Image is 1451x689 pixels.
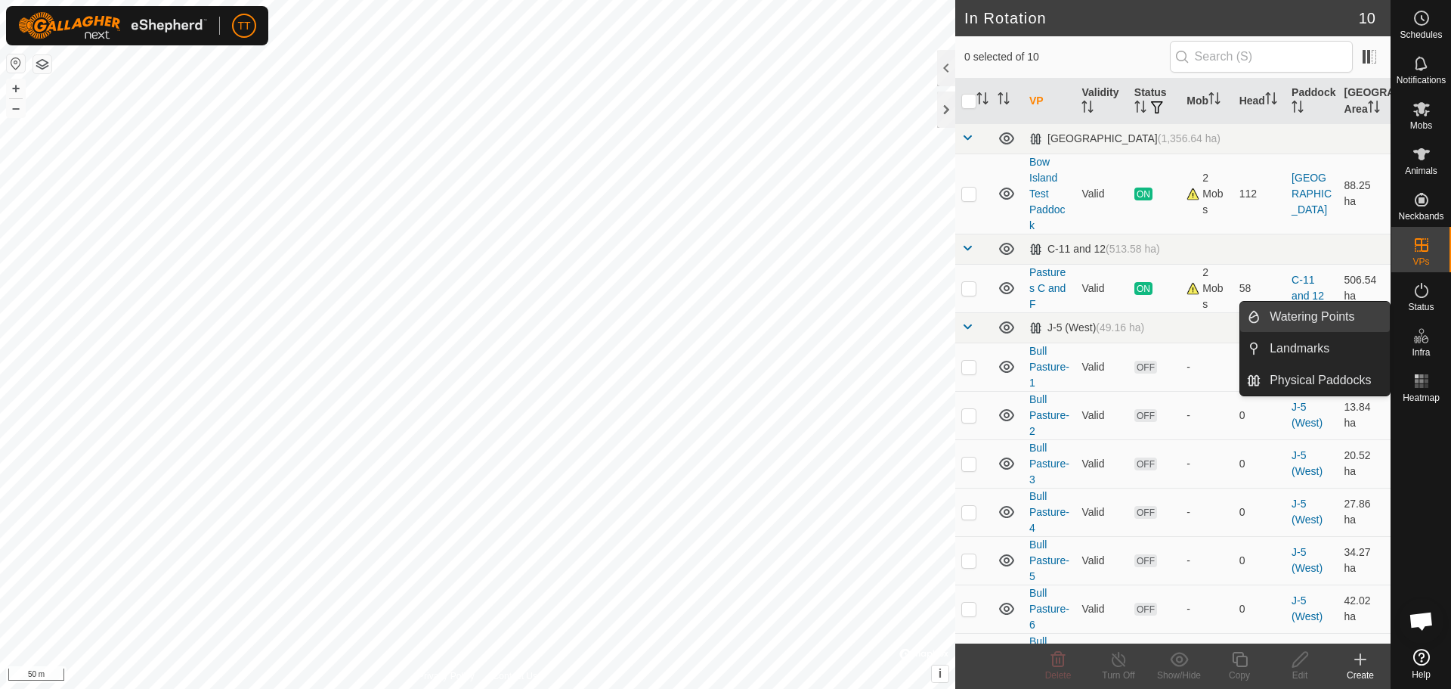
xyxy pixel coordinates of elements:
[1106,243,1160,255] span: (513.58 ha)
[1075,585,1128,633] td: Valid
[1134,409,1157,422] span: OFF
[1233,264,1285,312] td: 58
[237,18,250,34] span: TT
[964,9,1359,27] h2: In Rotation
[1186,601,1227,617] div: -
[1240,365,1390,396] li: Physical Paddocks
[1186,408,1227,424] div: -
[1400,30,1442,39] span: Schedules
[1292,546,1323,574] a: J-5 (West)
[1134,603,1157,616] span: OFF
[1233,536,1285,585] td: 0
[932,666,948,682] button: i
[1338,585,1391,633] td: 42.02 ha
[1075,343,1128,391] td: Valid
[1075,536,1128,585] td: Valid
[1029,587,1069,631] a: Bull Pasture- 6
[1391,643,1451,685] a: Help
[1261,302,1390,332] a: Watering Points
[1075,488,1128,536] td: Valid
[1096,321,1144,334] span: (49.16 ha)
[1088,669,1149,682] div: Turn Off
[1134,361,1157,374] span: OFF
[1075,264,1128,312] td: Valid
[1029,635,1069,679] a: Bull Pasture- 7
[1408,303,1434,312] span: Status
[939,667,942,680] span: i
[1158,132,1221,144] span: (1,356.64 ha)
[1233,488,1285,536] td: 0
[1412,257,1429,266] span: VPs
[1405,166,1437,175] span: Animals
[1045,670,1072,681] span: Delete
[1261,365,1390,396] a: Physical Paddocks
[1186,265,1227,312] div: 2 Mobs
[1292,449,1323,477] a: J-5 (West)
[7,54,25,73] button: Reset Map
[1029,321,1144,334] div: J-5 (West)
[1023,79,1075,124] th: VP
[1240,302,1390,332] li: Watering Points
[1338,536,1391,585] td: 34.27 ha
[1081,103,1094,115] p-sorticon: Activate to sort
[964,49,1170,65] span: 0 selected of 10
[1029,490,1069,534] a: Bull Pasture- 4
[1338,154,1391,234] td: 88.25 ha
[1398,212,1443,221] span: Neckbands
[1233,391,1285,439] td: 0
[1029,345,1069,389] a: Bull Pasture- 1
[1338,264,1391,312] td: 506.54 ha
[1240,334,1390,364] li: Landmarks
[1338,391,1391,439] td: 13.84 ha
[1029,156,1065,231] a: Bow Island Test Paddock
[1029,538,1069,582] a: Bull Pasture- 5
[1134,282,1152,295] span: ON
[1338,439,1391,488] td: 20.52 ha
[7,79,25,98] button: +
[18,12,207,39] img: Gallagher Logo
[1029,132,1221,145] div: [GEOGRAPHIC_DATA]
[1292,594,1323,622] a: J-5 (West)
[1338,79,1391,124] th: [GEOGRAPHIC_DATA] Area
[1292,103,1304,115] p-sorticon: Activate to sort
[1270,340,1329,358] span: Landmarks
[1399,598,1444,644] div: Open chat
[1029,243,1160,256] div: C-11 and 12
[1134,554,1157,567] span: OFF
[418,669,475,683] a: Privacy Policy
[493,669,537,683] a: Contact Us
[1338,488,1391,536] td: 27.86 ha
[7,99,25,117] button: –
[1208,95,1221,107] p-sorticon: Activate to sort
[1186,456,1227,472] div: -
[1270,308,1354,326] span: Watering Points
[1233,585,1285,633] td: 0
[33,55,51,73] button: Map Layers
[1233,633,1285,681] td: 0
[1292,498,1323,526] a: J-5 (West)
[1261,334,1390,364] a: Landmarks
[1170,41,1353,73] input: Search (S)
[1233,439,1285,488] td: 0
[1075,439,1128,488] td: Valid
[1292,274,1324,302] a: C-11 and 12
[1397,76,1446,85] span: Notifications
[1330,669,1391,682] div: Create
[1403,393,1440,402] span: Heatmap
[1134,188,1152,200] span: ON
[1412,670,1431,679] span: Help
[1149,669,1209,682] div: Show/Hide
[1075,391,1128,439] td: Valid
[1075,154,1128,234] td: Valid
[1233,343,1285,391] td: 0
[1292,401,1323,429] a: J-5 (West)
[1075,633,1128,681] td: Valid
[1029,266,1066,310] a: Pastures C and F
[1029,393,1069,437] a: Bull Pasture- 2
[1368,103,1380,115] p-sorticon: Activate to sort
[1338,633,1391,681] td: 49.15 ha
[1134,458,1157,470] span: OFF
[998,95,1010,107] p-sorticon: Activate to sort
[1292,172,1332,216] a: [GEOGRAPHIC_DATA]
[1233,79,1285,124] th: Head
